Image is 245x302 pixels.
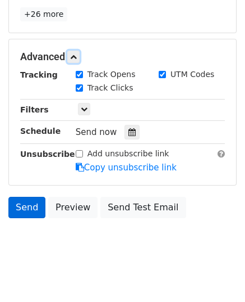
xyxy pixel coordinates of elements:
strong: Tracking [20,70,58,79]
label: Track Opens [87,69,136,80]
strong: Unsubscribe [20,150,75,159]
label: Track Clicks [87,82,133,94]
a: Send Test Email [100,197,186,218]
a: Copy unsubscribe link [76,163,177,173]
label: Add unsubscribe link [87,148,169,160]
span: Send now [76,127,117,137]
a: Preview [48,197,98,218]
iframe: Chat Widget [189,248,245,302]
label: UTM Codes [170,69,214,80]
a: Send [8,197,45,218]
h5: Advanced [20,51,225,63]
a: +26 more [20,7,67,21]
strong: Filters [20,105,49,114]
strong: Schedule [20,127,61,136]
